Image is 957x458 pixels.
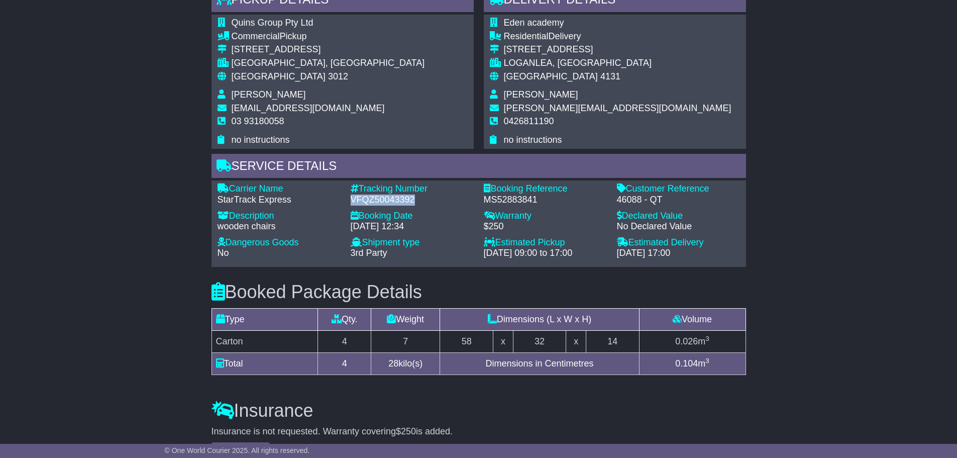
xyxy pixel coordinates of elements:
div: No Declared Value [617,221,740,232]
td: 7 [371,330,440,352]
span: 0.026 [675,336,698,346]
div: LOGANLEA, [GEOGRAPHIC_DATA] [504,58,731,69]
td: Dimensions (L x W x H) [440,308,639,330]
td: Volume [639,308,746,330]
td: Total [211,352,318,375]
span: © One World Courier 2025. All rights reserved. [165,446,310,454]
span: [GEOGRAPHIC_DATA] [504,71,598,81]
td: m [639,352,746,375]
td: Carton [211,330,318,352]
td: x [566,330,586,352]
span: $250 [396,426,416,436]
td: m [639,330,746,352]
div: Delivery [504,31,731,42]
td: 32 [513,330,566,352]
div: [DATE] 17:00 [617,248,740,259]
span: Eden academy [504,18,564,28]
td: x [493,330,513,352]
div: 46088 - QT [617,195,740,206]
td: kilo(s) [371,352,440,375]
span: no instructions [504,135,562,145]
div: wooden chairs [218,221,341,232]
span: 28 [388,358,398,369]
div: Booking Date [351,211,474,222]
span: [EMAIL_ADDRESS][DOMAIN_NAME] [232,103,385,113]
span: Residential [504,31,549,41]
div: Customer Reference [617,184,740,195]
h3: Booked Package Details [211,282,746,302]
span: Commercial [232,31,280,41]
div: $250 [484,221,607,232]
td: Type [211,308,318,330]
span: 03 93180058 [232,116,284,126]
span: 3012 [328,71,348,81]
td: Qty. [318,308,371,330]
span: 0.104 [675,358,698,369]
div: Shipment type [351,237,474,248]
div: Description [218,211,341,222]
div: Service Details [211,154,746,181]
td: 4 [318,352,371,375]
div: Warranty [484,211,607,222]
span: [PERSON_NAME] [232,89,306,100]
div: Estimated Delivery [617,237,740,248]
div: [STREET_ADDRESS] [232,44,425,55]
div: [DATE] 12:34 [351,221,474,232]
td: Weight [371,308,440,330]
td: 58 [440,330,493,352]
span: 3rd Party [351,248,387,258]
div: MS52883841 [484,195,607,206]
div: Pickup [232,31,425,42]
div: [STREET_ADDRESS] [504,44,731,55]
td: Dimensions in Centimetres [440,352,639,375]
span: no instructions [232,135,290,145]
div: StarTrack Express [218,195,341,206]
div: Dangerous Goods [218,237,341,248]
span: [GEOGRAPHIC_DATA] [232,71,326,81]
span: 0426811190 [504,116,554,126]
div: [DATE] 09:00 to 17:00 [484,248,607,259]
div: Tracking Number [351,184,474,195]
span: No [218,248,229,258]
div: Declared Value [617,211,740,222]
div: Estimated Pickup [484,237,607,248]
div: Booking Reference [484,184,607,195]
td: 4 [318,330,371,352]
span: [PERSON_NAME] [504,89,578,100]
sup: 3 [705,357,709,364]
td: 14 [586,330,639,352]
div: VFQZ50043392 [351,195,474,206]
span: Quins Group Pty Ltd [232,18,313,28]
span: [PERSON_NAME][EMAIL_ADDRESS][DOMAIN_NAME] [504,103,731,113]
div: Insurance is not requested. Warranty covering is added. [211,426,746,437]
div: [GEOGRAPHIC_DATA], [GEOGRAPHIC_DATA] [232,58,425,69]
div: Carrier Name [218,184,341,195]
span: 4131 [600,71,620,81]
sup: 3 [705,335,709,342]
h3: Insurance [211,401,746,421]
